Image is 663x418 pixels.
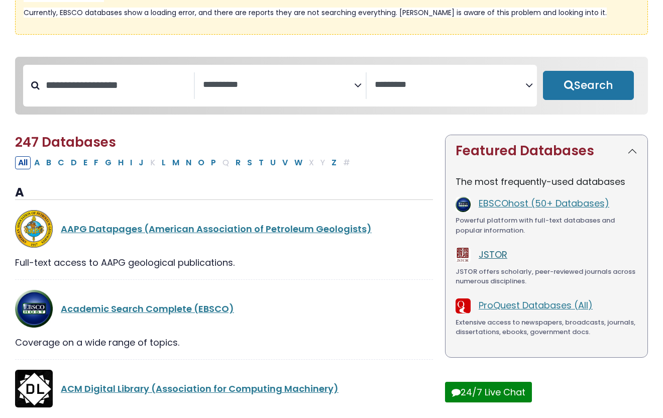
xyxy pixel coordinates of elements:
button: Filter Results W [291,156,305,169]
button: 24/7 Live Chat [445,382,532,402]
button: Filter Results H [115,156,127,169]
button: Filter Results R [233,156,244,169]
a: EBSCOhost (50+ Databases) [479,197,609,210]
button: Filter Results M [169,156,182,169]
textarea: Search [375,80,526,90]
button: Filter Results U [267,156,279,169]
textarea: Search [203,80,354,90]
button: Filter Results L [159,156,169,169]
div: Extensive access to newspapers, broadcasts, journals, dissertations, ebooks, government docs. [456,318,637,337]
button: Filter Results P [208,156,219,169]
button: Filter Results S [244,156,255,169]
button: Filter Results B [43,156,54,169]
button: Featured Databases [446,135,647,167]
div: Full-text access to AAPG geological publications. [15,256,433,269]
button: Filter Results Z [328,156,340,169]
span: 247 Databases [15,133,116,151]
button: All [15,156,31,169]
button: Filter Results O [195,156,207,169]
button: Filter Results A [31,156,43,169]
button: Filter Results J [136,156,147,169]
a: ProQuest Databases (All) [479,299,593,311]
h3: A [15,185,433,200]
div: Alpha-list to filter by first letter of database name [15,156,354,168]
input: Search database by title or keyword [40,77,194,93]
div: JSTOR offers scholarly, peer-reviewed journals across numerous disciplines. [456,267,637,286]
nav: Search filters [15,57,648,115]
button: Filter Results C [55,156,67,169]
a: AAPG Datapages (American Association of Petroleum Geologists) [61,223,372,235]
span: Currently, EBSCO databases show a loading error, and there are reports they are not searching eve... [24,8,607,18]
button: Submit for Search Results [543,71,634,100]
a: ACM Digital Library (Association for Computing Machinery) [61,382,339,395]
a: JSTOR [479,248,507,261]
button: Filter Results G [102,156,115,169]
button: Filter Results F [91,156,101,169]
button: Filter Results V [279,156,291,169]
button: Filter Results T [256,156,267,169]
button: Filter Results I [127,156,135,169]
div: Coverage on a wide range of topics. [15,336,433,349]
div: Powerful platform with full-text databases and popular information. [456,216,637,235]
a: Academic Search Complete (EBSCO) [61,302,234,315]
button: Filter Results D [68,156,80,169]
button: Filter Results N [183,156,194,169]
button: Filter Results E [80,156,90,169]
p: The most frequently-used databases [456,175,637,188]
